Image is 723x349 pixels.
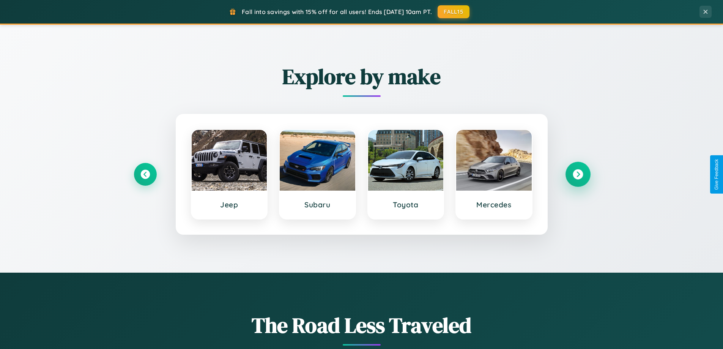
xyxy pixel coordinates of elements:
[464,200,524,209] h3: Mercedes
[376,200,436,209] h3: Toyota
[134,62,589,91] h2: Explore by make
[714,159,719,190] div: Give Feedback
[438,5,469,18] button: FALL15
[134,311,589,340] h1: The Road Less Traveled
[199,200,260,209] h3: Jeep
[242,8,432,16] span: Fall into savings with 15% off for all users! Ends [DATE] 10am PT.
[287,200,348,209] h3: Subaru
